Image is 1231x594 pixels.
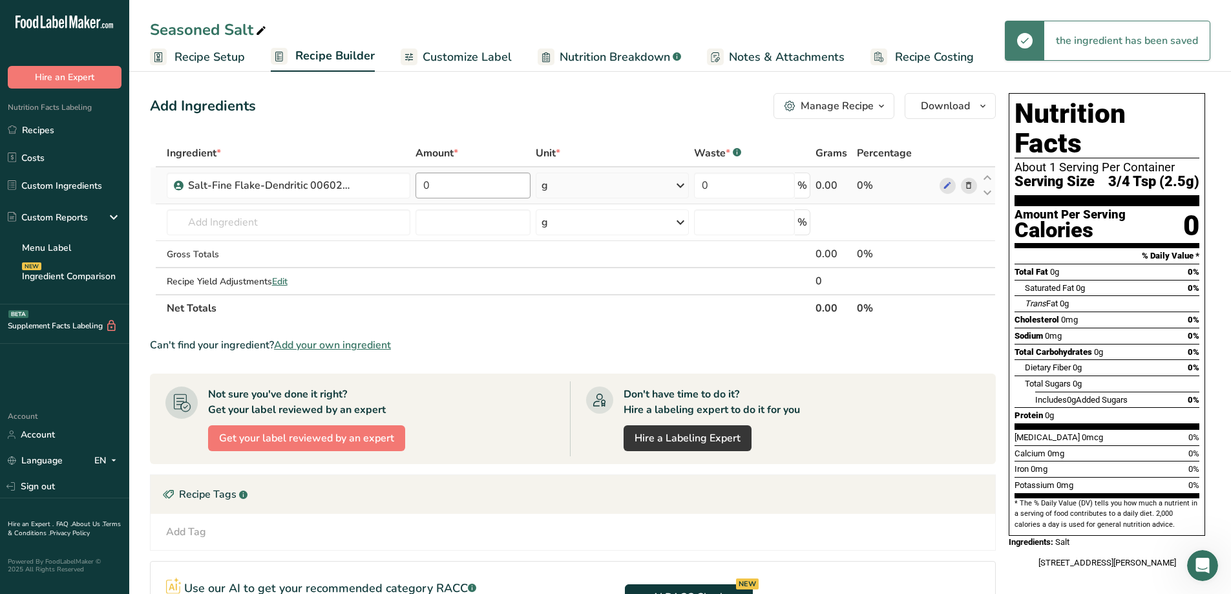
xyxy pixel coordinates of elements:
[188,178,350,193] div: Salt-Fine Flake-Dendritic 006024064
[815,273,852,289] div: 0
[542,215,548,230] div: g
[773,93,894,119] button: Manage Recipe
[736,578,759,589] div: NEW
[208,387,386,418] div: Not sure you've done it right? Get your label reviewed by an expert
[94,453,121,469] div: EN
[150,337,996,353] div: Can't find your ingredient?
[870,43,974,72] a: Recipe Costing
[1009,537,1053,547] span: Ingredients:
[1045,331,1062,341] span: 0mg
[1015,209,1126,221] div: Amount Per Serving
[1015,221,1126,240] div: Calories
[1015,480,1055,490] span: Potassium
[1025,363,1071,372] span: Dietary Fiber
[813,294,855,321] th: 0.00
[1188,363,1199,372] span: 0%
[167,275,410,288] div: Recipe Yield Adjustments
[1055,537,1069,547] span: Salt
[1015,410,1043,420] span: Protein
[1031,464,1047,474] span: 0mg
[208,425,405,451] button: Get your label reviewed by an expert
[1057,480,1073,490] span: 0mg
[1015,498,1199,530] section: * The % Daily Value (DV) tells you how much a nutrient in a serving of food contributes to a dail...
[1015,432,1080,442] span: [MEDICAL_DATA]
[1108,174,1199,190] span: 3/4 Tsp (2.5g)
[1025,379,1071,388] span: Total Sugars
[56,520,72,529] a: FAQ .
[801,98,874,114] div: Manage Recipe
[50,529,90,538] a: Privacy Policy
[1015,449,1046,458] span: Calcium
[905,93,996,119] button: Download
[857,145,912,161] span: Percentage
[542,178,548,193] div: g
[272,275,288,288] span: Edit
[560,48,670,66] span: Nutrition Breakdown
[1015,267,1048,277] span: Total Fat
[167,248,410,261] div: Gross Totals
[1015,161,1199,174] div: About 1 Serving Per Container
[1094,347,1103,357] span: 0g
[1045,410,1054,420] span: 0g
[1183,209,1199,243] div: 0
[1073,363,1082,372] span: 0g
[1076,283,1085,293] span: 0g
[423,48,512,66] span: Customize Label
[857,246,934,262] div: 0%
[151,475,995,514] div: Recipe Tags
[1025,299,1058,308] span: Fat
[150,18,269,41] div: Seasoned Salt
[1187,550,1218,581] iframe: Intercom live chat
[72,520,103,529] a: About Us .
[815,178,852,193] div: 0.00
[538,43,681,72] a: Nutrition Breakdown
[8,310,28,318] div: BETA
[815,145,847,161] span: Grams
[219,430,394,446] span: Get your label reviewed by an expert
[857,178,934,193] div: 0%
[8,558,121,573] div: Powered By FoodLabelMaker © 2025 All Rights Reserved
[1015,99,1199,158] h1: Nutrition Facts
[815,246,852,262] div: 0.00
[1015,248,1199,264] section: % Daily Value *
[1082,432,1103,442] span: 0mcg
[150,43,245,72] a: Recipe Setup
[1188,347,1199,357] span: 0%
[536,145,560,161] span: Unit
[1015,315,1059,324] span: Cholesterol
[694,145,741,161] div: Waste
[624,387,800,418] div: Don't have time to do it? Hire a labeling expert to do it for you
[22,262,41,270] div: NEW
[1035,395,1128,405] span: Includes Added Sugars
[624,425,752,451] a: Hire a Labeling Expert
[729,48,845,66] span: Notes & Attachments
[164,294,813,321] th: Net Totals
[274,337,391,353] span: Add your own ingredient
[895,48,974,66] span: Recipe Costing
[1188,283,1199,293] span: 0%
[1188,267,1199,277] span: 0%
[1061,315,1078,324] span: 0mg
[1188,432,1199,442] span: 0%
[401,43,512,72] a: Customize Label
[166,524,206,540] div: Add Tag
[8,211,88,224] div: Custom Reports
[1025,283,1074,293] span: Saturated Fat
[167,145,221,161] span: Ingredient
[1044,21,1210,60] div: the ingredient has been saved
[1188,395,1199,405] span: 0%
[271,41,375,72] a: Recipe Builder
[1015,347,1092,357] span: Total Carbohydrates
[1188,449,1199,458] span: 0%
[8,520,54,529] a: Hire an Expert .
[8,449,63,472] a: Language
[8,520,121,538] a: Terms & Conditions .
[1067,395,1076,405] span: 0g
[1188,464,1199,474] span: 0%
[921,98,970,114] span: Download
[1188,480,1199,490] span: 0%
[707,43,845,72] a: Notes & Attachments
[1015,174,1095,190] span: Serving Size
[1025,299,1046,308] i: Trans
[1073,379,1082,388] span: 0g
